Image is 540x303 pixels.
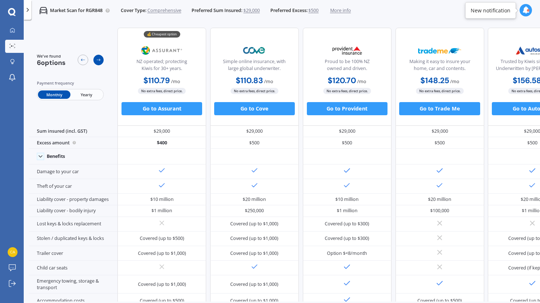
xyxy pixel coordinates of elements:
[330,7,351,14] span: More info
[420,75,449,86] b: $148.25
[430,207,449,214] div: $100,000
[29,232,117,246] div: Stolen / duplicated keys & locks
[325,221,369,227] div: Covered (up to $300)
[323,88,371,94] span: No extra fees, direct price.
[29,194,117,205] div: Liability cover - property damages
[270,7,308,14] span: Preferred Excess:
[416,88,464,94] span: No extra fees, direct price.
[231,88,278,94] span: No extra fees, direct price.
[171,78,180,85] span: / mo
[471,7,510,14] div: New notification
[117,126,206,137] div: $29,000
[230,281,278,288] div: Covered (up to $1,000)
[29,275,117,294] div: Emergency towing, storage & transport
[138,281,186,288] div: Covered (up to $1,000)
[264,78,273,85] span: / mo
[147,7,181,14] span: Comprehensive
[303,137,391,149] div: $500
[243,196,266,203] div: $20 million
[140,42,184,59] img: Assurant.png
[325,42,369,59] img: Provident.png
[233,42,276,59] img: Cove.webp
[29,205,117,217] div: Liability cover - bodily injury
[230,250,278,257] div: Covered (up to $1,000)
[143,75,170,86] b: $110.79
[396,137,484,149] div: $500
[151,207,172,214] div: $1 million
[8,247,18,257] img: d6656e3e2e4220d779f18b21e96e20e9
[37,53,66,59] span: We've found
[39,7,47,15] img: car.f15378c7a67c060ca3f3.svg
[307,102,387,115] button: Go to Provident
[29,246,117,261] div: Trailer cover
[29,126,117,137] div: Sum insured (incl. GST)
[29,217,117,232] div: Lost keys & locks replacement
[337,207,358,214] div: $1 million
[38,90,70,99] span: Monthly
[243,7,260,14] span: $29,000
[121,7,146,14] span: Cover Type:
[428,196,451,203] div: $20 million
[236,75,263,86] b: $110.83
[144,31,180,38] div: 💰 Cheapest option
[123,58,201,75] div: NZ operated; protecting Kiwis for 30+ years.
[214,102,295,115] button: Go to Cove
[357,78,366,85] span: / mo
[37,80,104,86] div: Payment frequency
[396,126,484,137] div: $29,000
[29,137,117,149] div: Excess amount
[140,235,184,242] div: Covered (up to $500)
[138,250,186,257] div: Covered (up to $1,000)
[210,126,299,137] div: $29,000
[245,207,264,214] div: $250,000
[230,221,278,227] div: Covered (up to $1,000)
[117,137,206,149] div: $400
[328,75,356,86] b: $120.70
[29,261,117,275] div: Child car seats
[150,196,174,203] div: $10 million
[138,88,186,94] span: No extra fees, direct price.
[325,235,369,242] div: Covered (up to $300)
[308,58,386,75] div: Proud to be 100% NZ owned and driven.
[29,179,117,194] div: Theft of your car
[70,90,103,99] span: Yearly
[47,154,65,159] div: Benefits
[335,196,359,203] div: $10 million
[450,78,459,85] span: / mo
[230,235,278,242] div: Covered (up to $1,000)
[308,7,319,14] span: $500
[192,7,242,14] span: Preferred Sum Insured:
[216,58,293,75] div: Simple online insurance, with large global underwriter.
[401,58,478,75] div: Making it easy to insure your home, car and contents.
[29,164,117,179] div: Damage to your car
[37,58,66,67] span: 6 options
[50,7,103,14] p: Market Scan for RGR848
[399,102,480,115] button: Go to Trade Me
[327,250,367,257] div: Option $<8/month
[210,137,299,149] div: $500
[121,102,202,115] button: Go to Assurant
[303,126,391,137] div: $29,000
[418,42,462,59] img: Trademe.webp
